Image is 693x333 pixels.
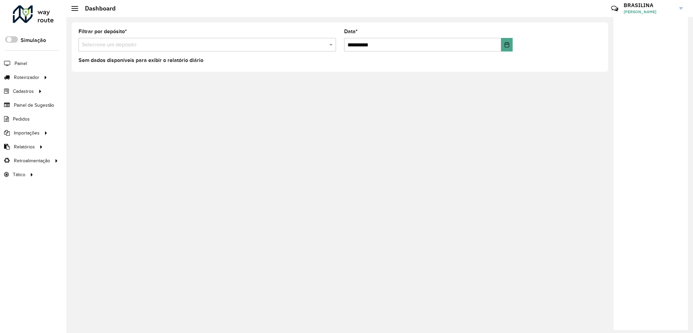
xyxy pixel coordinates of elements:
span: Retroalimentação [14,157,50,164]
label: Filtrar por depósito [79,27,127,36]
label: Data [344,27,358,36]
h2: Dashboard [78,5,116,12]
button: Choose Date [501,38,513,51]
label: Sem dados disponíveis para exibir o relatório diário [79,56,203,64]
h3: BRASILINA [624,2,674,8]
span: Cadastros [13,88,34,95]
span: Painel [15,60,27,67]
span: [PERSON_NAME] [624,9,674,15]
a: Contato Rápido [607,1,622,16]
span: Roteirizador [14,74,39,81]
label: Simulação [21,36,46,44]
span: Painel de Sugestão [14,102,54,109]
span: Relatórios [14,143,35,150]
span: Importações [14,129,40,137]
span: Tático [13,171,25,178]
span: Pedidos [13,116,30,123]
